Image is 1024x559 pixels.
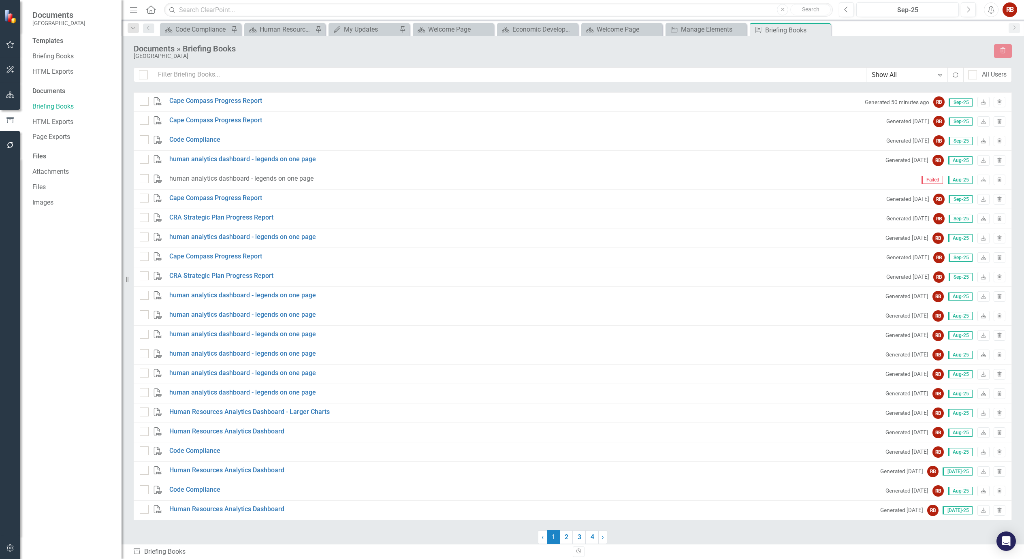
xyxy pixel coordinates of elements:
a: CRA Strategic Plan Progress Report [169,213,273,222]
div: Economic Development [512,24,576,34]
a: 4 [586,530,599,544]
small: Generated [DATE] [885,487,928,495]
a: CRA Strategic Plan Progress Report [169,271,273,281]
span: Aug-25 [948,234,973,242]
small: Generated [DATE] [886,215,929,222]
small: Generated [DATE] [885,429,928,436]
div: Documents » Briefing Books [134,44,986,53]
a: human analytics dashboard - legends on one page [169,291,316,300]
a: Cape Compass Progress Report [169,116,262,125]
small: Generated [DATE] [880,506,923,514]
a: Briefing Books [32,52,113,61]
a: human analytics dashboard - legends on one page [169,155,316,164]
div: Code Compliance [175,24,229,34]
small: Generated [DATE] [885,234,928,242]
a: Human Resources Analytics Dashboard - Larger Charts [169,408,330,417]
span: Aug-25 [948,487,973,495]
img: ClearPoint Strategy [4,9,18,23]
div: RB [927,466,939,477]
span: Failed [922,176,943,184]
small: Generated [DATE] [885,292,928,300]
small: Generated [DATE] [885,370,928,378]
div: RB [932,349,944,361]
small: [GEOGRAPHIC_DATA] [32,20,85,26]
div: RB [932,310,944,322]
a: Human Resources Analytics Dashboard [246,24,313,34]
div: RB [933,194,945,205]
span: Sep-25 [949,195,973,203]
div: RB [927,505,939,516]
a: Human Resources Analytics Dashboard [169,427,284,436]
div: RB [932,388,944,399]
span: [DATE]-25 [943,467,973,476]
span: Aug-25 [948,292,973,301]
span: Aug-25 [948,390,973,398]
small: Generated 50 minutes ago [865,98,929,106]
a: Code Compliance [169,135,220,145]
button: Sep-25 [856,2,959,17]
div: RB [932,291,944,302]
div: All Users [982,70,1007,79]
span: ‹ [542,533,544,541]
small: Generated [DATE] [885,351,928,358]
span: Sep-25 [949,137,973,145]
span: 1 [547,530,560,544]
div: human analytics dashboard - legends on one page [169,174,314,183]
div: Sep-25 [859,5,956,15]
small: Generated [DATE] [886,273,929,281]
a: Page Exports [32,132,113,142]
span: Sep-25 [949,215,973,223]
a: Images [32,198,113,207]
span: Documents [32,10,85,20]
small: Generated [DATE] [885,409,928,417]
a: HTML Exports [32,117,113,127]
div: RB [933,96,945,108]
span: Aug-25 [948,448,973,456]
a: Manage Elements [668,24,745,34]
a: 3 [573,530,586,544]
div: Templates [32,36,113,46]
div: Manage Elements [681,24,745,34]
div: Briefing Books [765,25,829,35]
div: RB [933,135,945,147]
input: Search ClearPoint... [164,3,833,17]
div: Welcome Page [428,24,492,34]
a: human analytics dashboard - legends on one page [169,310,316,320]
div: RB [932,233,944,244]
a: human analytics dashboard - legends on one page [169,233,316,242]
a: Welcome Page [415,24,492,34]
small: Generated [DATE] [886,254,929,261]
div: RB [933,271,945,283]
a: Code Compliance [169,485,220,495]
div: RB [932,427,944,438]
a: HTML Exports [32,67,113,77]
a: human analytics dashboard - legends on one page [169,369,316,378]
span: Sep-25 [949,254,973,262]
small: Generated [DATE] [886,137,929,145]
a: Code Compliance [162,24,229,34]
a: Economic Development [499,24,576,34]
a: Welcome Page [583,24,660,34]
a: Attachments [32,167,113,177]
span: Aug-25 [948,429,973,437]
span: Aug-25 [948,156,973,164]
div: RB [932,155,944,166]
a: Briefing Books [32,102,113,111]
div: [GEOGRAPHIC_DATA] [134,53,986,59]
a: Human Resources Analytics Dashboard [169,505,284,514]
div: RB [932,408,944,419]
span: Aug-25 [948,331,973,339]
span: Sep-25 [949,117,973,126]
a: Human Resources Analytics Dashboard [169,466,284,475]
div: Documents [32,87,113,96]
a: human analytics dashboard - legends on one page [169,349,316,358]
input: Filter Briefing Books... [153,67,866,82]
a: My Updates [331,24,397,34]
small: Generated [DATE] [885,390,928,397]
span: Search [802,6,819,13]
div: Welcome Page [597,24,660,34]
div: Human Resources Analytics Dashboard [260,24,313,34]
div: RB [933,213,945,224]
a: Cape Compass Progress Report [169,96,262,106]
a: Files [32,183,113,192]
